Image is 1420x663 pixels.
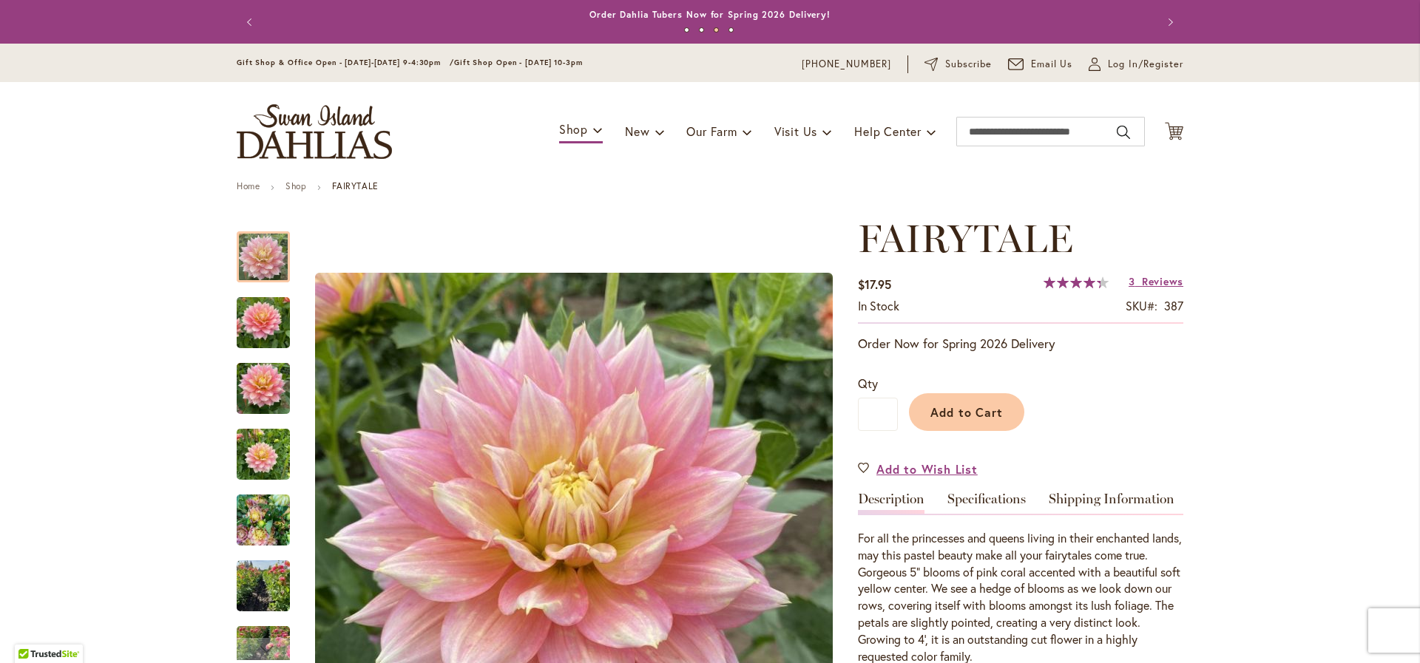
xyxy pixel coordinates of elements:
img: Fairytale [237,551,290,622]
a: Home [237,180,260,191]
a: Add to Wish List [858,460,978,477]
span: FAIRYTALE [858,215,1073,262]
div: Fairytale [237,282,305,348]
button: 2 of 4 [699,27,704,33]
span: Visit Us [774,123,817,139]
a: Shop [285,180,306,191]
img: Fairytale [237,419,290,490]
button: Next [1154,7,1183,37]
span: Qty [858,375,878,391]
div: Next [237,638,290,660]
p: Order Now for Spring 2026 Delivery [858,335,1183,353]
a: Description [858,492,924,514]
a: Order Dahlia Tubers Now for Spring 2026 Delivery! [589,9,831,20]
span: Our Farm [686,123,737,139]
a: Subscribe [924,57,992,72]
a: 3 Reviews [1129,274,1183,288]
strong: SKU [1126,298,1157,313]
a: Log In/Register [1089,57,1183,72]
div: Fairytale [237,217,305,282]
span: 3 [1129,274,1135,288]
span: Email Us [1031,57,1073,72]
span: $17.95 [858,276,891,292]
img: Fairytale [237,485,290,556]
span: Reviews [1142,274,1183,288]
span: Shop [559,121,588,137]
img: Fairytale [237,353,290,424]
div: Fairytale [237,480,305,545]
button: 1 of 4 [684,27,689,33]
div: Availability [858,298,899,315]
iframe: Launch Accessibility Center [11,611,53,652]
img: Fairytale [237,288,290,358]
div: Fairytale [237,414,305,480]
span: Add to Cart [930,404,1004,420]
div: Fairytale [237,545,305,611]
button: 3 of 4 [714,27,719,33]
div: Fairytale [237,348,305,414]
a: store logo [237,104,392,159]
a: Specifications [947,492,1026,514]
strong: FAIRYTALE [332,180,378,191]
span: Subscribe [945,57,992,72]
span: Gift Shop & Office Open - [DATE]-[DATE] 9-4:30pm / [237,58,454,67]
a: Shipping Information [1049,492,1174,514]
button: Previous [237,7,266,37]
button: Add to Cart [909,393,1024,431]
a: Email Us [1008,57,1073,72]
span: Help Center [854,123,922,139]
span: Log In/Register [1108,57,1183,72]
div: 87% [1044,276,1109,288]
button: 4 of 4 [728,27,734,33]
span: Add to Wish List [876,460,978,477]
a: [PHONE_NUMBER] [802,57,891,72]
div: 387 [1164,298,1183,315]
span: Gift Shop Open - [DATE] 10-3pm [454,58,583,67]
span: In stock [858,298,899,313]
span: New [625,123,649,139]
